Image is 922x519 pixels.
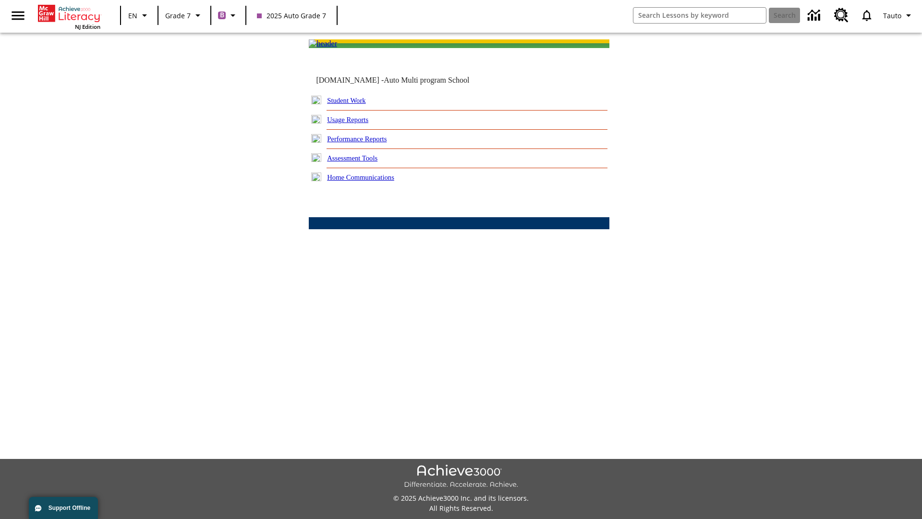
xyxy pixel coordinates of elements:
a: Data Center [802,2,828,29]
img: Achieve3000 Differentiate Accelerate Achieve [404,465,518,489]
span: B [220,9,224,21]
a: Home Communications [327,173,394,181]
span: NJ Edition [75,23,100,30]
span: Support Offline [49,505,90,511]
button: Boost Class color is purple. Change class color [214,7,243,24]
button: Open side menu [4,1,32,30]
button: Profile/Settings [879,7,918,24]
span: Tauto [883,11,901,21]
img: plus.gif [311,134,321,143]
button: Support Offline [29,497,98,519]
button: Language: EN, Select a language [124,7,155,24]
a: Student Work [327,97,365,104]
a: Performance Reports [327,135,387,143]
span: 2025 Auto Grade 7 [257,11,326,21]
a: Resource Center, Will open in new tab [828,2,854,28]
img: plus.gif [311,153,321,162]
a: Assessment Tools [327,154,377,162]
td: [DOMAIN_NAME] - [316,76,493,85]
img: plus.gif [311,96,321,104]
div: Home [38,3,100,30]
a: Usage Reports [327,116,368,124]
img: plus.gif [311,173,321,181]
button: Grade: Grade 7, Select a grade [161,7,207,24]
img: header [309,39,337,48]
input: search field [633,8,766,23]
span: Grade 7 [165,11,191,21]
nobr: Auto Multi program School [384,76,469,84]
img: plus.gif [311,115,321,124]
span: EN [128,11,137,21]
a: Notifications [854,3,879,28]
